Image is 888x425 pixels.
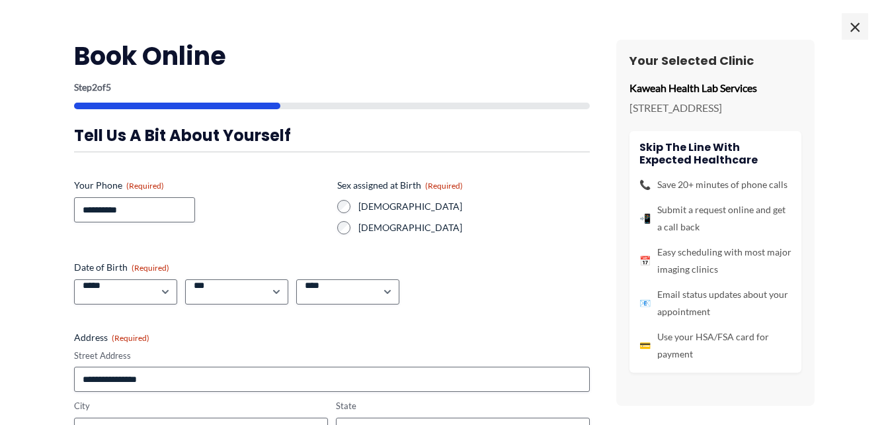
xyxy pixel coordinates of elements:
[639,337,651,354] span: 💳
[639,295,651,312] span: 📧
[639,286,791,320] li: Email status updates about your appointment
[74,350,590,362] label: Street Address
[358,221,590,234] label: [DEMOGRAPHIC_DATA]
[74,40,590,72] h2: Book Online
[425,181,463,191] span: (Required)
[132,263,169,273] span: (Required)
[74,400,328,412] label: City
[629,53,801,68] h3: Your Selected Clinic
[112,333,149,343] span: (Required)
[639,244,791,278] li: Easy scheduling with most major imaging clinics
[74,179,327,192] label: Your Phone
[639,201,791,236] li: Submit a request online and get a call back
[336,400,590,412] label: State
[106,81,111,93] span: 5
[639,328,791,363] li: Use your HSA/FSA card for payment
[337,179,463,192] legend: Sex assigned at Birth
[74,261,169,274] legend: Date of Birth
[639,176,791,193] li: Save 20+ minutes of phone calls
[629,98,801,118] p: [STREET_ADDRESS]
[639,252,651,269] span: 📅
[74,331,149,344] legend: Address
[639,176,651,193] span: 📞
[842,13,868,40] span: ×
[126,181,164,191] span: (Required)
[74,125,590,146] h3: Tell us a bit about yourself
[629,78,801,98] p: Kaweah Health Lab Services
[639,210,651,227] span: 📲
[74,83,590,92] p: Step of
[92,81,97,93] span: 2
[358,200,590,213] label: [DEMOGRAPHIC_DATA]
[639,141,791,166] h4: Skip the line with Expected Healthcare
